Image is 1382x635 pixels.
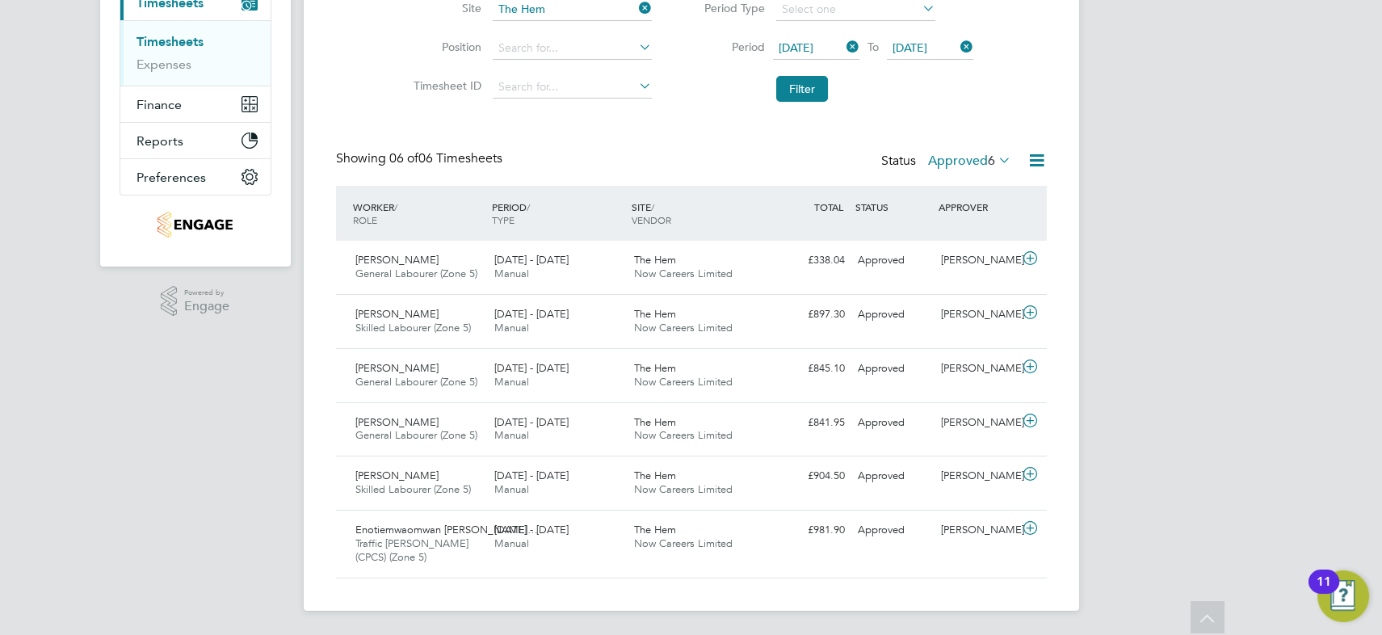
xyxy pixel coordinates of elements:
input: Search for... [493,76,652,99]
span: Skilled Labourer (Zone 5) [355,482,471,496]
div: [PERSON_NAME] [935,410,1019,436]
span: 6 [988,153,995,169]
span: Preferences [137,170,206,185]
div: [PERSON_NAME] [935,355,1019,382]
span: Now Careers Limited [634,267,733,280]
div: SITE [628,192,767,234]
span: Powered by [184,286,229,300]
label: Position [409,40,481,54]
span: / [527,200,530,213]
button: Finance [120,86,271,122]
label: Timesheet ID [409,78,481,93]
span: Finance [137,97,182,112]
div: WORKER [349,192,489,234]
label: Period [692,40,765,54]
span: Now Careers Limited [634,482,733,496]
div: [PERSON_NAME] [935,301,1019,328]
div: Approved [851,410,935,436]
div: Status [881,150,1014,173]
div: Approved [851,301,935,328]
span: Now Careers Limited [634,375,733,389]
div: APPROVER [935,192,1019,221]
span: Manual [494,375,529,389]
div: [PERSON_NAME] [935,517,1019,544]
span: [DATE] - [DATE] [494,415,569,429]
span: [DATE] - [DATE] [494,523,569,536]
button: Preferences [120,159,271,195]
span: The Hem [634,523,676,536]
span: General Labourer (Zone 5) [355,267,477,280]
span: TYPE [492,213,515,226]
div: Timesheets [120,20,271,86]
span: [PERSON_NAME] [355,415,439,429]
div: [PERSON_NAME] [935,463,1019,490]
span: Now Careers Limited [634,321,733,334]
span: [PERSON_NAME] [355,361,439,375]
span: [DATE] [779,40,813,55]
span: The Hem [634,469,676,482]
span: [DATE] - [DATE] [494,253,569,267]
span: Now Careers Limited [634,536,733,550]
span: ROLE [353,213,377,226]
label: Site [409,1,481,15]
div: £904.50 [767,463,851,490]
div: £845.10 [767,355,851,382]
span: The Hem [634,415,676,429]
a: Timesheets [137,34,204,49]
img: nowcareers-logo-retina.png [158,212,233,238]
span: [PERSON_NAME] [355,469,439,482]
span: The Hem [634,307,676,321]
span: Now Careers Limited [634,428,733,442]
div: 11 [1317,582,1331,603]
div: £841.95 [767,410,851,436]
span: / [394,200,397,213]
div: [PERSON_NAME] [935,247,1019,274]
span: [DATE] - [DATE] [494,307,569,321]
div: Approved [851,463,935,490]
div: £897.30 [767,301,851,328]
button: Open Resource Center, 11 new notifications [1317,570,1369,622]
span: Reports [137,133,183,149]
span: Enotiemwaomwan [PERSON_NAME]… [355,523,538,536]
span: Manual [494,267,529,280]
span: Manual [494,536,529,550]
span: Skilled Labourer (Zone 5) [355,321,471,334]
span: VENDOR [632,213,671,226]
label: Approved [928,153,1011,169]
span: 06 of [389,150,418,166]
span: Manual [494,482,529,496]
a: Powered byEngage [161,286,229,317]
div: STATUS [851,192,935,221]
span: 06 Timesheets [389,150,502,166]
span: [DATE] - [DATE] [494,469,569,482]
span: The Hem [634,361,676,375]
div: £981.90 [767,517,851,544]
span: To [863,36,884,57]
div: Approved [851,355,935,382]
div: Showing [336,150,506,167]
span: [DATE] [893,40,927,55]
span: Manual [494,321,529,334]
div: Approved [851,517,935,544]
span: Manual [494,428,529,442]
label: Period Type [692,1,765,15]
div: £338.04 [767,247,851,274]
button: Filter [776,76,828,102]
span: Engage [184,300,229,313]
div: Approved [851,247,935,274]
a: Go to home page [120,212,271,238]
span: Traffic [PERSON_NAME] (CPCS) (Zone 5) [355,536,468,564]
span: The Hem [634,253,676,267]
input: Search for... [493,37,652,60]
span: [DATE] - [DATE] [494,361,569,375]
button: Reports [120,123,271,158]
a: Expenses [137,57,191,72]
span: TOTAL [814,200,843,213]
span: General Labourer (Zone 5) [355,375,477,389]
span: General Labourer (Zone 5) [355,428,477,442]
span: [PERSON_NAME] [355,307,439,321]
span: [PERSON_NAME] [355,253,439,267]
div: PERIOD [488,192,628,234]
span: / [651,200,654,213]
